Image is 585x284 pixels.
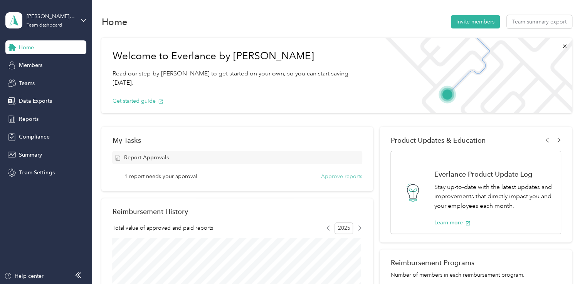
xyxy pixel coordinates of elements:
span: Summary [19,151,42,159]
span: 2025 [335,222,353,234]
h1: Welcome to Everlance by [PERSON_NAME] [112,50,366,62]
p: Number of members in each reimbursement program. [390,271,561,279]
span: Total value of approved and paid reports [112,224,213,232]
img: Welcome to everlance [377,38,572,113]
span: Team Settings [19,169,54,177]
span: Members [19,61,42,69]
span: Data Exports [19,97,52,105]
h2: Reimbursement Programs [390,259,561,267]
div: My Tasks [112,136,362,144]
span: Reports [19,115,39,123]
h2: Reimbursement History [112,207,188,216]
span: 1 report needs your approval [124,172,197,180]
p: Read our step-by-[PERSON_NAME] to get started on your own, so you can start saving [DATE]. [112,69,366,88]
button: Approve reports [321,172,362,180]
h1: Home [101,18,127,26]
button: Invite members [451,15,500,28]
div: [PERSON_NAME][EMAIL_ADDRESS][PERSON_NAME][DOMAIN_NAME] [27,12,75,20]
h1: Everlance Product Update Log [434,170,552,178]
span: Compliance [19,133,49,141]
iframe: Everlance-gr Chat Button Frame [542,241,585,284]
span: Teams [19,79,35,87]
span: Report Approvals [124,154,168,162]
p: Stay up-to-date with the latest updates and improvements that directly impact you and your employ... [434,182,552,211]
button: Get started guide [112,97,163,105]
div: Team dashboard [27,23,62,28]
span: Product Updates & Education [390,136,486,144]
button: Help center [4,272,44,280]
span: Home [19,43,34,52]
button: Learn more [434,219,471,227]
button: Team summary export [507,15,572,28]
